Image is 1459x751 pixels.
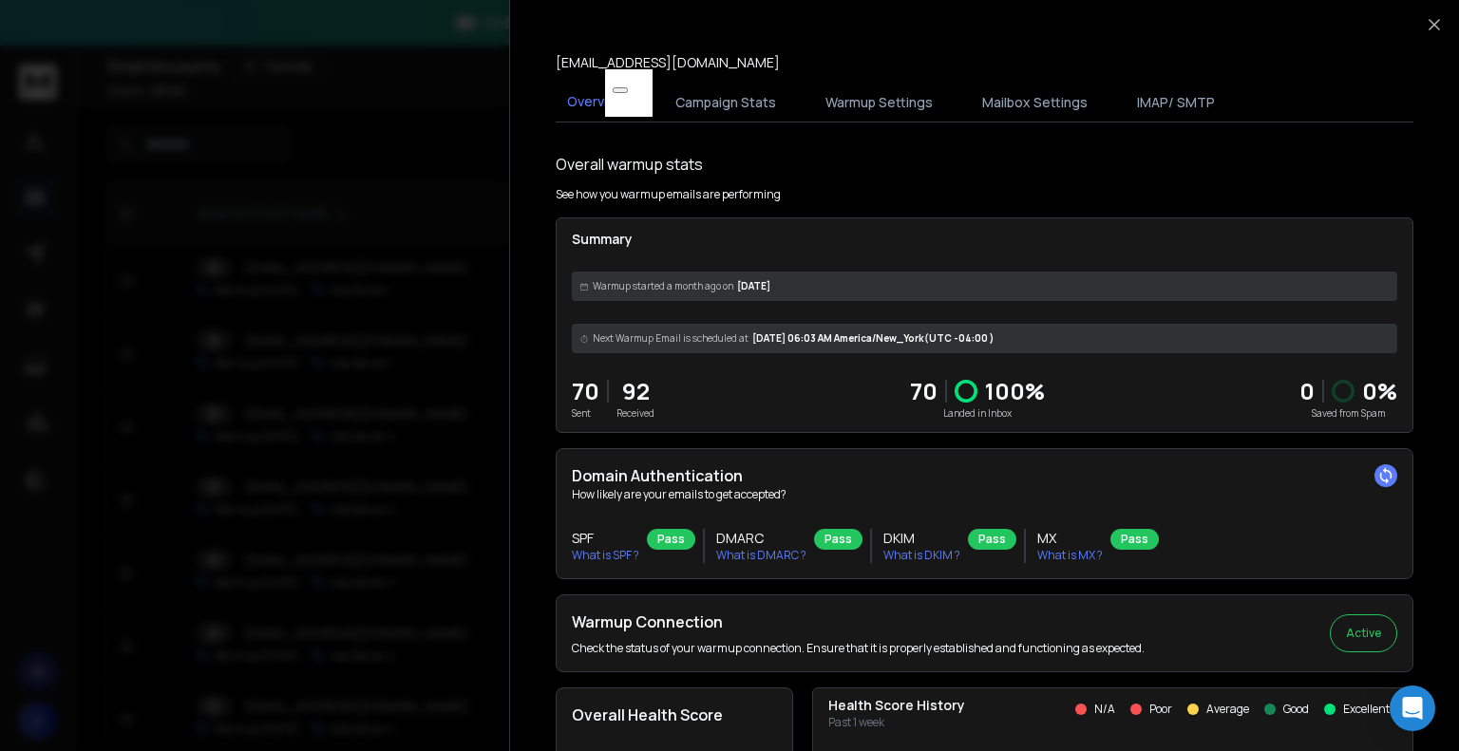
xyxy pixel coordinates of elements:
[593,331,748,346] span: Next Warmup Email is scheduled at
[985,376,1045,406] p: 100 %
[1299,406,1397,421] p: Saved from Spam
[814,82,944,123] button: Warmup Settings
[572,230,1397,249] p: Summary
[1299,375,1315,406] strong: 0
[968,529,1016,550] div: Pass
[572,272,1397,301] div: [DATE]
[883,548,960,563] p: What is DKIM ?
[1037,548,1103,563] p: What is MX ?
[556,53,780,72] p: [EMAIL_ADDRESS][DOMAIN_NAME]
[1094,702,1115,717] p: N/A
[1343,702,1390,717] p: Excellent
[1126,82,1226,123] button: IMAP/ SMTP
[971,82,1099,123] button: Mailbox Settings
[1283,702,1309,717] p: Good
[572,529,639,548] h3: SPF
[572,610,1145,633] h2: Warmup Connection
[664,82,787,123] button: Campaign Stats
[1037,529,1103,548] h3: MX
[883,529,960,548] h3: DKIM
[572,641,1145,656] p: Check the status of your warmup connection. Ensure that it is properly established and functionin...
[716,548,806,563] p: What is DMARC ?
[828,715,965,730] p: Past 1 week
[910,376,938,406] p: 70
[910,406,1045,421] p: Landed in Inbox
[572,324,1397,353] div: [DATE] 06:03 AM America/New_York (UTC -04:00 )
[616,376,654,406] p: 92
[572,704,777,726] h2: Overall Health Score
[593,279,733,293] span: Warmup started a month ago on
[814,529,862,550] div: Pass
[556,153,703,176] h1: Overall warmup stats
[572,487,1397,502] p: How likely are your emails to get accepted?
[572,464,1397,487] h2: Domain Authentication
[556,81,637,124] button: Overview
[1110,529,1159,550] div: Pass
[1330,614,1397,652] button: Active
[647,529,695,550] div: Pass
[572,406,599,421] p: Sent
[1390,685,1435,731] div: Open Intercom Messenger
[1362,376,1397,406] p: 0 %
[556,187,781,202] p: See how you warmup emails are performing
[716,529,806,548] h3: DMARC
[1149,702,1172,717] p: Poor
[828,696,965,715] p: Health Score History
[616,406,654,421] p: Received
[572,376,599,406] p: 70
[1206,702,1249,717] p: Average
[572,548,639,563] p: What is SPF ?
